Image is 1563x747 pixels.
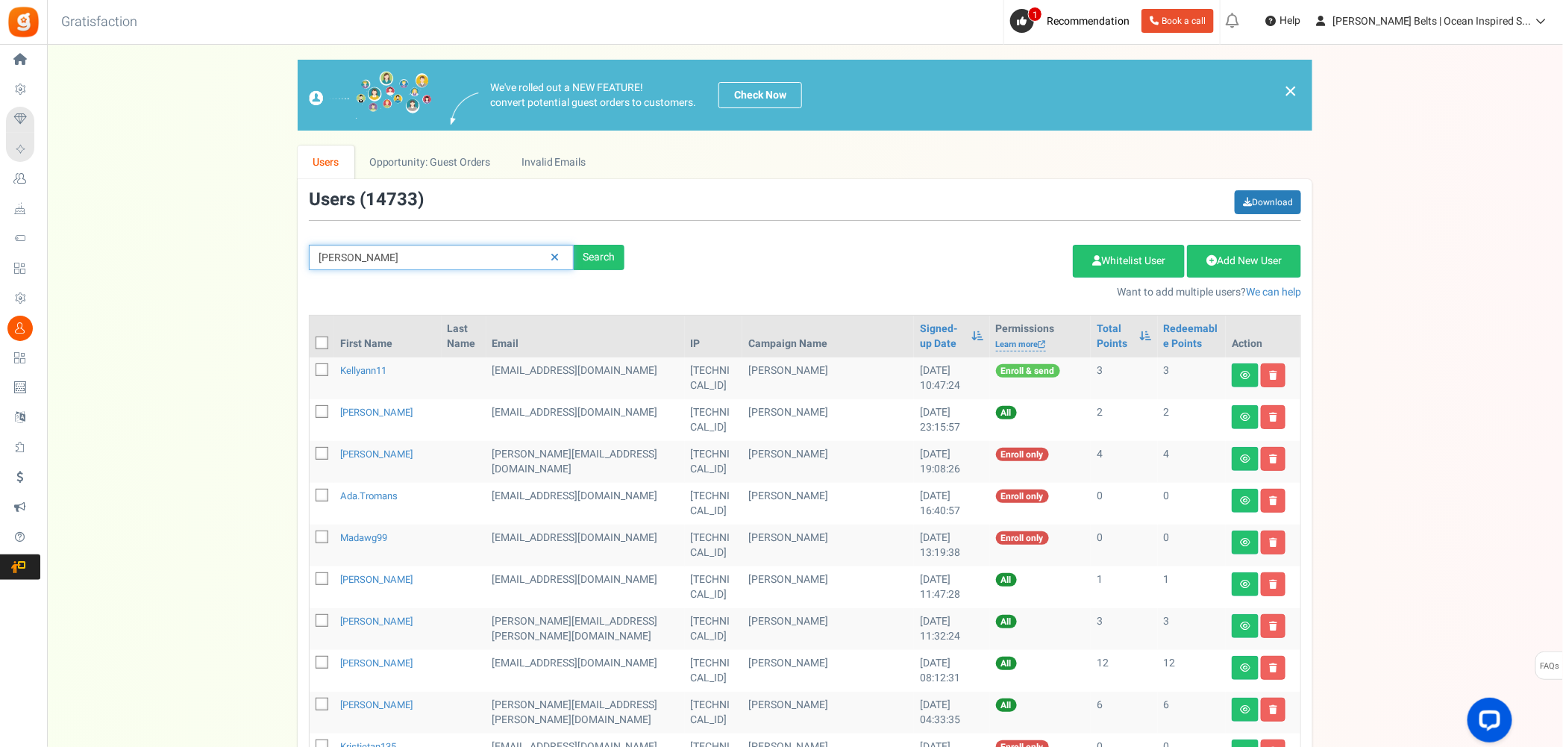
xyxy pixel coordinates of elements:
[990,316,1091,357] th: Permissions
[1284,82,1297,100] a: ×
[1097,322,1132,351] a: Total Points
[685,316,743,357] th: IP
[996,531,1049,545] span: Enroll only
[742,483,914,525] td: [PERSON_NAME]
[1240,663,1250,672] i: View details
[647,285,1301,300] p: Want to add multiple users?
[1028,7,1042,22] span: 1
[996,615,1017,628] span: All
[1091,399,1157,441] td: 2
[914,650,990,692] td: [DATE] 08:12:31
[742,566,914,608] td: [PERSON_NAME]
[340,572,413,587] a: [PERSON_NAME]
[1235,190,1301,214] a: Download
[1158,483,1226,525] td: 0
[1240,496,1250,505] i: View details
[1158,608,1226,650] td: 3
[685,357,743,399] td: [TECHNICAL_ID]
[507,146,601,179] a: Invalid Emails
[1269,371,1277,380] i: Delete user
[1158,650,1226,692] td: 12
[1164,322,1220,351] a: Redeemable Points
[1269,454,1277,463] i: Delete user
[1158,566,1226,608] td: 1
[486,483,685,525] td: General
[490,81,696,110] p: We've rolled out a NEW FEATURE! convert potential guest orders to customers.
[1073,245,1185,278] a: Whitelist User
[996,448,1049,461] span: Enroll only
[1091,608,1157,650] td: 3
[366,187,418,213] span: 14733
[1240,705,1250,714] i: View details
[1091,525,1157,566] td: 0
[1091,650,1157,692] td: 12
[340,363,386,378] a: kellyann11
[1091,357,1157,399] td: 3
[1269,413,1277,422] i: Delete user
[486,608,685,650] td: [PERSON_NAME][EMAIL_ADDRESS][PERSON_NAME][DOMAIN_NAME]
[1332,13,1532,29] span: [PERSON_NAME] Belts | Ocean Inspired S...
[486,316,685,357] th: Email
[685,608,743,650] td: [TECHNICAL_ID]
[914,441,990,483] td: [DATE] 19:08:26
[574,245,624,270] div: Search
[996,406,1017,419] span: All
[685,692,743,734] td: [TECHNICAL_ID]
[1010,9,1136,33] a: 1 Recommendation
[685,399,743,441] td: [TECHNICAL_ID]
[742,357,914,399] td: [PERSON_NAME]
[742,316,914,357] th: Campaign Name
[1240,454,1250,463] i: View details
[1158,525,1226,566] td: 0
[742,399,914,441] td: [PERSON_NAME]
[309,245,574,270] input: Search by email or name
[1269,580,1277,589] i: Delete user
[1246,284,1301,300] a: We can help
[1276,13,1300,28] span: Help
[309,190,424,210] h3: Users ( )
[685,441,743,483] td: [TECHNICAL_ID]
[685,483,743,525] td: [TECHNICAL_ID]
[340,405,413,419] a: [PERSON_NAME]
[685,566,743,608] td: [TECHNICAL_ID]
[442,316,486,357] th: Last Name
[1091,441,1157,483] td: 4
[1091,692,1157,734] td: 6
[1141,9,1214,33] a: Book a call
[1269,496,1277,505] i: Delete user
[996,573,1017,587] span: All
[7,5,40,39] img: Gratisfaction
[486,650,685,692] td: [EMAIL_ADDRESS][DOMAIN_NAME]
[486,399,685,441] td: [EMAIL_ADDRESS][DOMAIN_NAME]
[996,490,1049,503] span: Enroll only
[685,525,743,566] td: [TECHNICAL_ID]
[742,692,914,734] td: [PERSON_NAME]
[1269,705,1277,714] i: Delete user
[340,614,413,628] a: [PERSON_NAME]
[340,447,413,461] a: [PERSON_NAME]
[1091,483,1157,525] td: 0
[309,71,432,119] img: images
[996,339,1046,351] a: Learn more
[1259,9,1306,33] a: Help
[742,441,914,483] td: [PERSON_NAME]
[298,146,354,179] a: Users
[1158,357,1226,399] td: 3
[543,245,566,271] a: Reset
[996,364,1060,378] span: Enroll & send
[1158,399,1226,441] td: 2
[354,146,506,179] a: Opportunity: Guest Orders
[340,531,387,545] a: madawg99
[45,7,154,37] h3: Gratisfaction
[340,698,413,712] a: [PERSON_NAME]
[486,566,685,608] td: [EMAIL_ADDRESS][DOMAIN_NAME]
[914,399,990,441] td: [DATE] 23:15:57
[486,692,685,734] td: [PERSON_NAME][EMAIL_ADDRESS][PERSON_NAME][DOMAIN_NAME]
[1091,566,1157,608] td: 1
[914,525,990,566] td: [DATE] 13:19:38
[914,483,990,525] td: [DATE] 16:40:57
[334,316,442,357] th: First Name
[1540,652,1560,681] span: FAQs
[1240,580,1250,589] i: View details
